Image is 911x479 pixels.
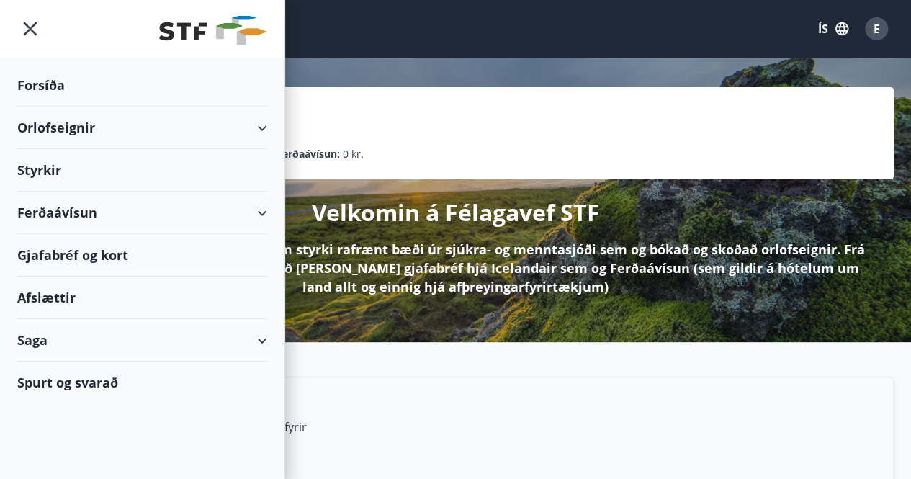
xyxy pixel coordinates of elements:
div: Saga [17,319,267,362]
p: Ferðaávísun : [277,146,340,162]
div: Spurt og svarað [17,362,267,403]
button: E [859,12,894,46]
div: Forsíða [17,64,267,107]
div: Orlofseignir [17,107,267,149]
img: union_logo [159,16,267,45]
span: 0 kr. [343,146,364,162]
div: Styrkir [17,149,267,192]
div: Gjafabréf og kort [17,234,267,277]
div: Ferðaávísun [17,192,267,234]
p: Hér á Félagavefnum getur þú sótt um styrki rafrænt bæði úr sjúkra- og menntasjóði sem og bókað og... [40,240,871,296]
button: ÍS [810,16,856,42]
p: Velkomin á Félagavef STF [312,197,600,228]
button: menu [17,16,43,42]
div: Afslættir [17,277,267,319]
span: E [874,21,880,37]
